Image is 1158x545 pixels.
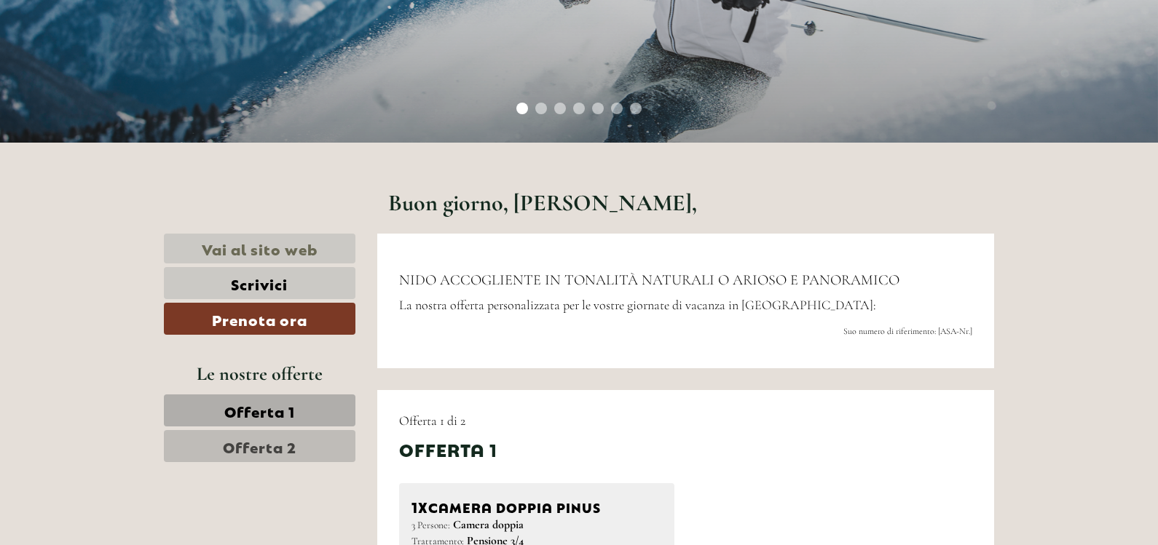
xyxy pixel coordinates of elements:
[453,517,524,532] b: Camera doppia
[224,400,295,421] span: Offerta 1
[411,519,450,531] small: 3 Persone:
[223,436,296,456] span: Offerta 2
[399,413,465,429] span: Offerta 1 di 2
[164,360,355,387] div: Le nostre offerte
[399,437,497,461] div: Offerta 1
[399,271,899,289] span: NIDO ACCOGLIENTE IN TONALITÀ NATURALI O ARIOSO E PANORAMICO
[164,303,355,335] a: Prenota ora
[164,234,355,263] a: Vai al sito web
[388,190,697,215] h1: Buon giorno, [PERSON_NAME],
[411,496,663,517] div: Camera doppia PINUS
[843,326,972,336] span: Suo numero di riferimento: [ASA-Nr.]
[399,297,876,313] span: La nostra offerta personalizzata per le vostre giornate di vacanza in [GEOGRAPHIC_DATA]:
[411,496,428,516] b: 1x
[164,267,355,299] a: Scrivici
